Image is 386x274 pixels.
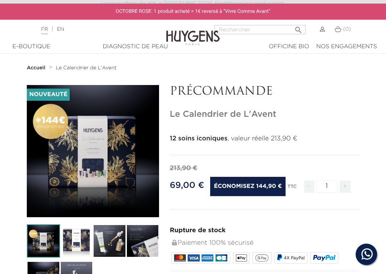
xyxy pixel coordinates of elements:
div: Officine Bio [269,43,309,51]
img: Le Calendrier de L'Avent [27,224,60,258]
span: Le Calendrier de L'Avent [56,65,117,70]
span: 4X PayPal [284,255,305,260]
img: google_pay [255,254,269,261]
div: Paiement 100% sécurisé [171,235,359,251]
img: Paiement 100% sécurisé [172,240,177,245]
a: Le Calendrier de L'Avent [56,65,117,71]
strong: 12 soins iconiques [170,135,227,142]
div: Nos engagements [316,43,377,51]
input: Quantité [316,180,337,193]
i:  [294,24,303,32]
div: | [38,25,155,34]
p: PRÉCOMMANDE [170,85,359,99]
span: Économisez 144,90 € [210,177,285,196]
a: Diagnostic de peau [57,43,213,51]
a: Accueil [27,65,47,71]
input: Rechercher [214,25,306,34]
h1: Le Calendrier de L'Avent [170,109,359,120]
img: AMEX [202,254,213,261]
span: 213,90 € [170,165,197,171]
li: Nouveauté [27,89,70,101]
img: VISA [188,254,199,261]
button:  [292,23,305,33]
img: MASTERCARD [174,254,186,261]
strong: Accueil [27,65,45,70]
a: EN [57,27,64,32]
span: - [304,180,314,193]
img: apple_pay [236,254,247,261]
span: (0) [343,27,351,32]
div: Diagnostic de peau [61,43,209,51]
span: Rupture de stock [170,227,226,234]
img: Huygens [166,19,220,46]
p: , valeur réelle 213,90 € [170,134,359,144]
img: CB_NATIONALE [216,254,227,261]
span: 69,00 € [170,181,204,190]
a: FR [41,27,48,34]
div: TTC [287,179,297,198]
div: E-Boutique [9,43,54,51]
span: + [340,180,351,193]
